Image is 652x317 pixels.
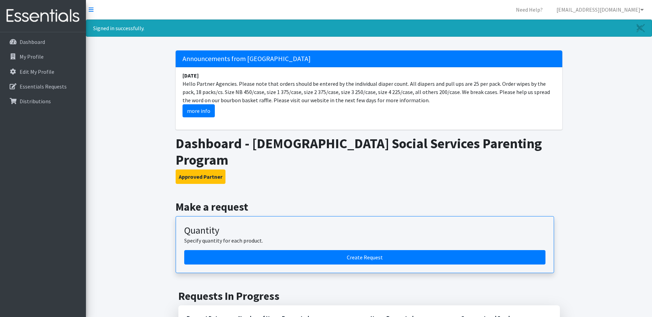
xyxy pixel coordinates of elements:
p: Distributions [20,98,51,105]
h1: Dashboard - [DEMOGRAPHIC_DATA] Social Services Parenting Program [176,135,562,168]
a: more info [183,104,215,117]
p: Specify quantity for each product. [184,236,545,245]
a: [EMAIL_ADDRESS][DOMAIN_NAME] [551,3,649,16]
a: Dashboard [3,35,83,49]
a: Essentials Requests [3,80,83,93]
h5: Announcements from [GEOGRAPHIC_DATA] [176,50,562,67]
h2: Make a request [176,200,562,213]
a: My Profile [3,50,83,63]
li: Hello Partner Agencies. Please note that orders should be entered by the individual diaper count.... [176,67,562,121]
a: Distributions [3,94,83,108]
a: Close [630,20,652,36]
button: Approved Partner [176,169,225,184]
p: Dashboard [20,38,45,45]
a: Create a request by quantity [184,250,545,265]
p: My Profile [20,53,44,60]
div: Signed in successfully. [86,20,652,37]
img: HumanEssentials [3,4,83,27]
p: Edit My Profile [20,68,54,75]
h3: Quantity [184,225,545,236]
h2: Requests In Progress [178,290,560,303]
a: Edit My Profile [3,65,83,79]
a: Need Help? [510,3,548,16]
p: Essentials Requests [20,83,67,90]
strong: [DATE] [183,72,199,79]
